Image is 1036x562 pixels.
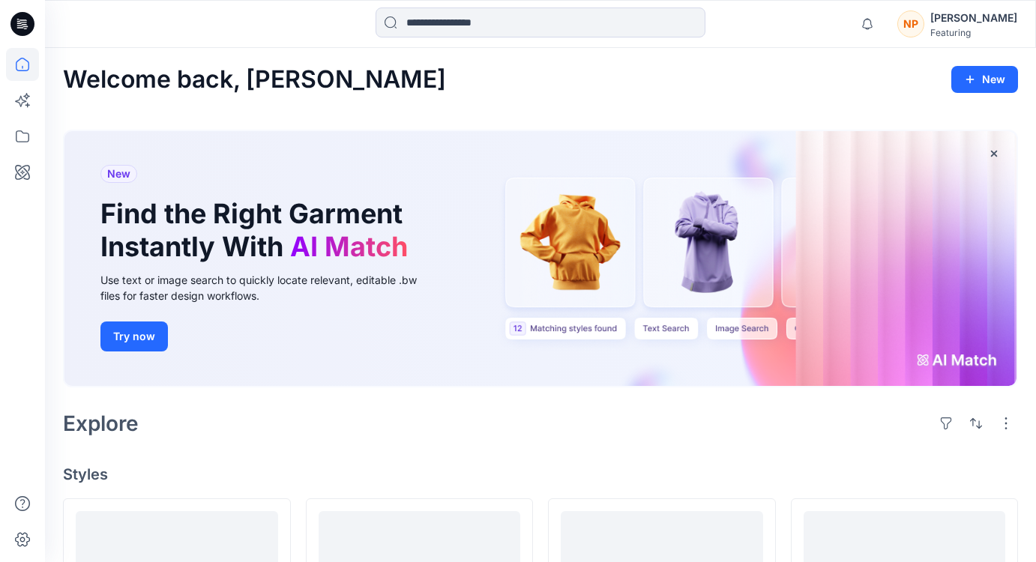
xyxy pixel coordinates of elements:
[63,465,1018,483] h4: Styles
[107,165,130,183] span: New
[100,272,438,303] div: Use text or image search to quickly locate relevant, editable .bw files for faster design workflows.
[930,9,1017,27] div: [PERSON_NAME]
[63,66,446,94] h2: Welcome back, [PERSON_NAME]
[930,27,1017,38] div: Featuring
[100,321,168,351] button: Try now
[63,411,139,435] h2: Explore
[897,10,924,37] div: NP
[100,198,415,262] h1: Find the Right Garment Instantly With
[951,66,1018,93] button: New
[290,230,408,263] span: AI Match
